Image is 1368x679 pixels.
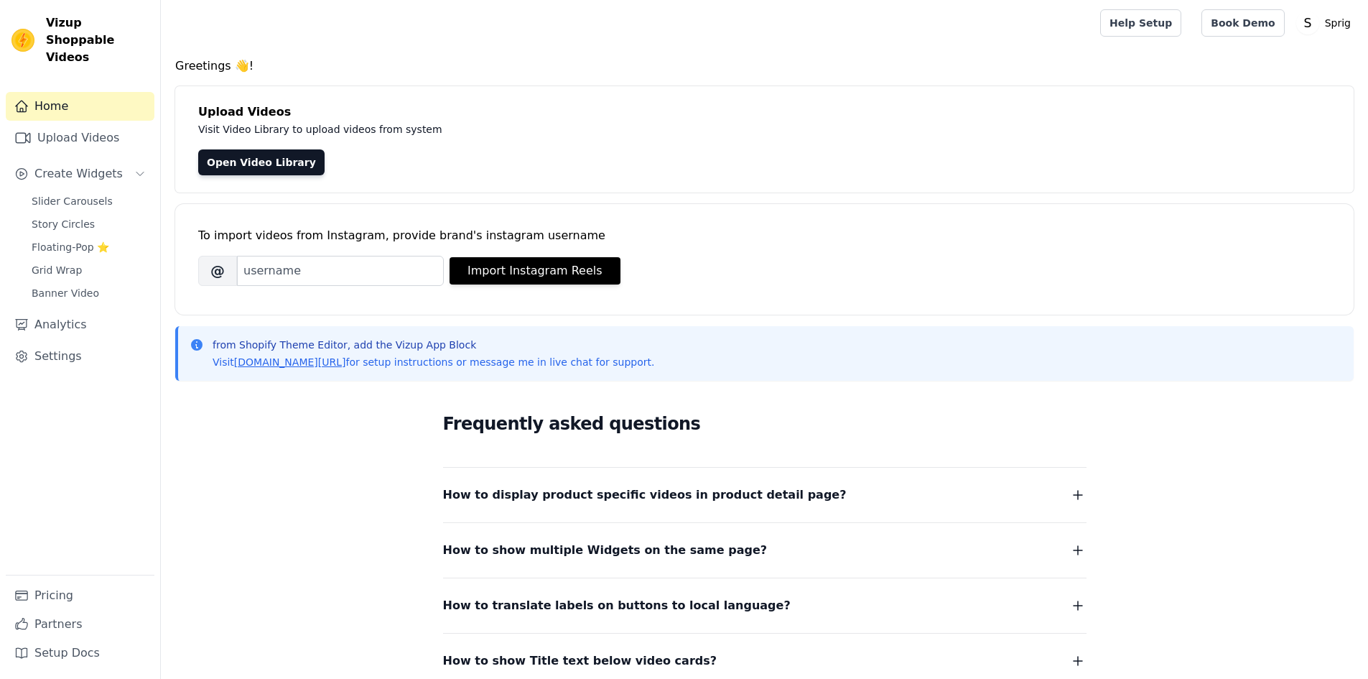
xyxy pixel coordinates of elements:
div: To import videos from Instagram, provide brand's instagram username [198,227,1331,244]
span: Banner Video [32,286,99,300]
span: Grid Wrap [32,263,82,277]
span: Create Widgets [34,165,123,183]
a: Upload Videos [6,124,154,152]
p: from Shopify Theme Editor, add the Vizup App Block [213,338,654,352]
p: Visit Video Library to upload videos from system [198,121,842,138]
h4: Upload Videos [198,103,1331,121]
button: S Sprig [1296,10,1357,36]
a: Home [6,92,154,121]
a: Story Circles [23,214,154,234]
a: Pricing [6,581,154,610]
span: Vizup Shoppable Videos [46,14,149,66]
a: Help Setup [1100,9,1181,37]
a: Floating-Pop ⭐ [23,237,154,257]
p: Sprig [1319,10,1357,36]
button: How to display product specific videos in product detail page? [443,485,1087,505]
a: Settings [6,342,154,371]
a: Partners [6,610,154,639]
text: S [1303,16,1311,30]
span: Slider Carousels [32,194,113,208]
span: How to translate labels on buttons to local language? [443,596,791,616]
a: Analytics [6,310,154,339]
span: How to show Title text below video cards? [443,651,717,671]
button: How to show multiple Widgets on the same page? [443,540,1087,560]
input: username [237,256,444,286]
p: Visit for setup instructions or message me in live chat for support. [213,355,654,369]
h4: Greetings 👋! [175,57,1354,75]
a: Grid Wrap [23,260,154,280]
button: Import Instagram Reels [450,257,620,285]
span: Story Circles [32,217,95,231]
a: Book Demo [1201,9,1284,37]
a: Setup Docs [6,639,154,668]
h2: Frequently asked questions [443,410,1087,438]
span: How to display product specific videos in product detail page? [443,485,847,505]
img: Vizup [11,29,34,52]
span: How to show multiple Widgets on the same page? [443,540,768,560]
span: @ [198,256,237,286]
button: Create Widgets [6,160,154,188]
a: [DOMAIN_NAME][URL] [234,356,346,368]
a: Slider Carousels [23,191,154,211]
a: Banner Video [23,283,154,303]
button: How to translate labels on buttons to local language? [443,596,1087,616]
a: Open Video Library [198,149,325,175]
span: Floating-Pop ⭐ [32,240,109,254]
button: How to show Title text below video cards? [443,651,1087,671]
